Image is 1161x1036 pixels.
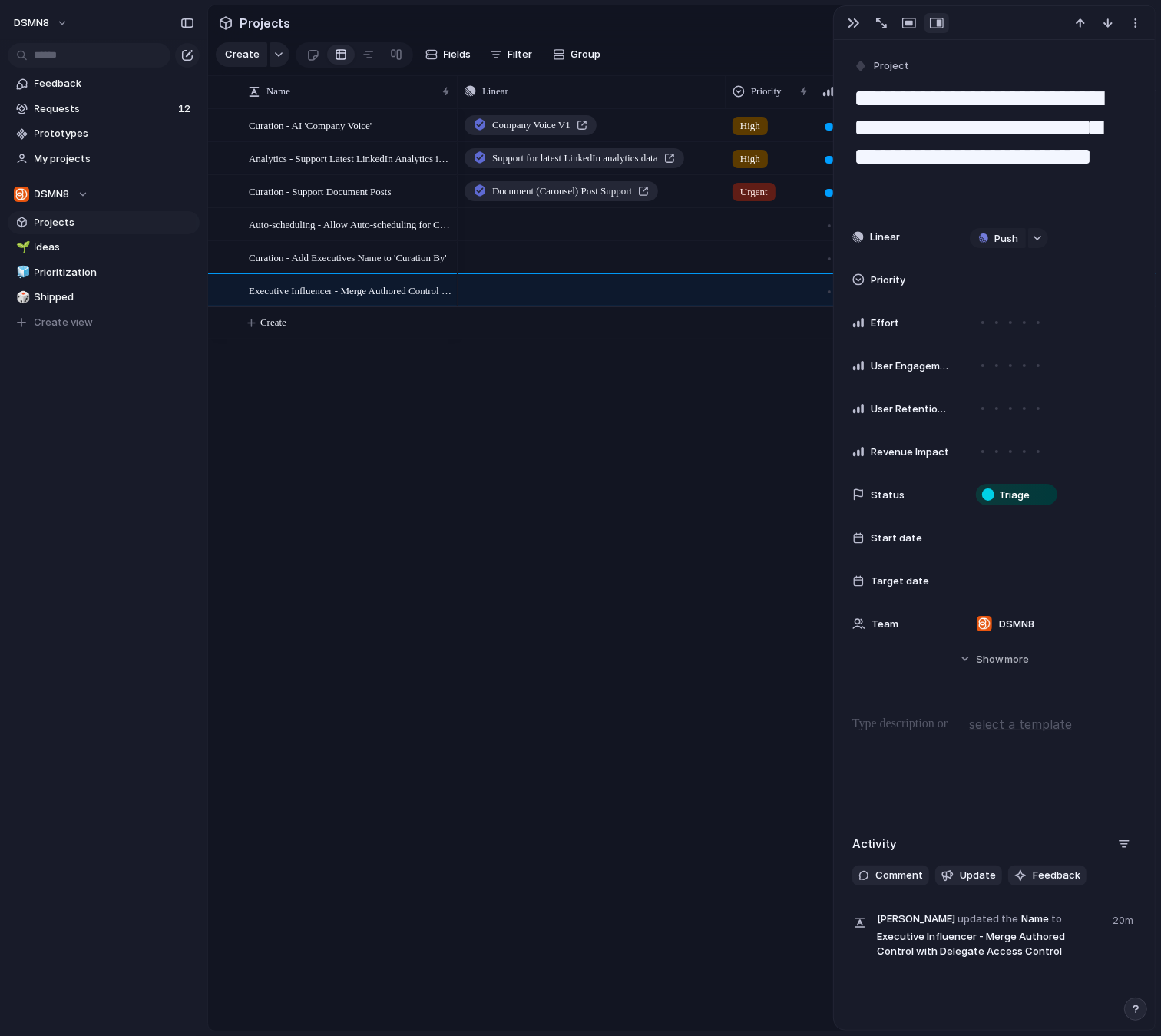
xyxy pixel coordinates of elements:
[249,149,452,167] span: Analytics - Support Latest LinkedIn Analytics in API
[871,316,899,331] span: Effort
[249,116,372,134] span: Curation - AI 'Company Voice'
[872,617,898,632] span: Team
[1008,866,1087,885] button: Feedback
[35,315,94,330] span: Create view
[740,184,768,200] span: Urgent
[237,9,293,37] span: Projects
[35,240,194,255] span: Ideas
[35,290,194,305] span: Shipped
[571,47,601,62] span: Group
[8,311,200,334] button: Create view
[8,72,200,95] a: Feedback
[225,47,260,62] span: Create
[8,183,200,206] button: DSMN8
[8,211,200,234] a: Projects
[35,101,174,117] span: Requests
[35,215,194,230] span: Projects
[16,289,27,306] div: 🎲
[1052,912,1063,927] span: to
[994,231,1018,247] span: Push
[465,181,658,201] a: Document (Carousel) Post Support
[249,248,447,266] span: Curation - Add Executives Name to 'Curation By'
[1113,910,1136,928] span: 20m
[508,47,533,62] span: Filter
[960,868,996,883] span: Update
[35,265,194,280] span: Prioritization
[935,866,1002,885] button: Update
[16,263,27,281] div: 🧊
[492,151,658,166] span: Support for latest LinkedIn analytics data
[871,488,905,503] span: Status
[35,126,194,141] span: Prototypes
[1005,652,1030,667] span: more
[35,187,70,202] span: DSMN8
[970,228,1026,248] button: Push
[492,184,632,199] span: Document (Carousel) Post Support
[8,147,200,170] a: My projects
[492,118,571,133] span: Company Voice V1
[852,645,1136,673] button: Showmore
[999,488,1030,503] span: Triage
[260,315,286,330] span: Create
[8,122,200,145] a: Prototypes
[419,42,478,67] button: Fields
[16,239,27,257] div: 🌱
[871,359,951,374] span: User Engagement Impact
[8,236,200,259] a: 🌱Ideas
[216,42,267,67] button: Create
[877,912,955,927] span: [PERSON_NAME]
[482,84,508,99] span: Linear
[8,98,200,121] a: Requests12
[870,230,900,245] span: Linear
[871,445,949,460] span: Revenue Impact
[871,574,929,589] span: Target date
[7,11,76,35] button: DSMN8
[484,42,539,67] button: Filter
[958,912,1019,927] span: updated the
[977,652,1004,667] span: Show
[249,182,392,200] span: Curation - Support Document Posts
[14,240,29,255] button: 🌱
[14,290,29,305] button: 🎲
[740,118,760,134] span: High
[14,265,29,280] button: 🧊
[871,531,922,546] span: Start date
[871,273,905,288] span: Priority
[14,15,49,31] span: DSMN8
[877,910,1103,959] span: Name Executive Influencer - Merge Authored Control with Delegate Access Control
[875,868,923,883] span: Comment
[751,84,782,99] span: Priority
[852,866,929,885] button: Comment
[545,42,609,67] button: Group
[35,76,194,91] span: Feedback
[249,215,452,233] span: Auto-scheduling - Allow Auto-scheduling for Campaigns
[8,286,200,309] a: 🎲Shipped
[999,617,1034,632] span: DSMN8
[874,58,909,74] span: Project
[969,715,1072,733] span: select a template
[266,84,290,99] span: Name
[740,151,760,167] span: High
[444,47,471,62] span: Fields
[465,115,597,135] a: Company Voice V1
[851,55,914,78] button: Project
[249,281,452,299] span: Executive Influencer - Merge Authored Control with Delegate Access Control
[967,713,1074,736] button: select a template
[35,151,194,167] span: My projects
[178,101,193,117] span: 12
[465,148,684,168] a: Support for latest LinkedIn analytics data
[1033,868,1080,883] span: Feedback
[8,261,200,284] a: 🧊Prioritization
[852,836,897,853] h2: Activity
[871,402,951,417] span: User Retention Impact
